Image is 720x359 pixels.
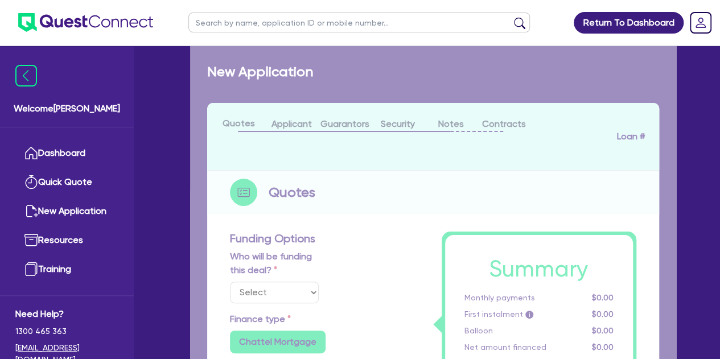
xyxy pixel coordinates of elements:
[15,325,118,337] span: 1300 465 363
[24,204,38,218] img: new-application
[15,307,118,321] span: Need Help?
[24,233,38,247] img: resources
[686,8,715,38] a: Dropdown toggle
[18,13,153,32] img: quest-connect-logo-blue
[574,12,684,34] a: Return To Dashboard
[15,255,118,284] a: Training
[15,168,118,197] a: Quick Quote
[15,65,37,86] img: icon-menu-close
[15,139,118,168] a: Dashboard
[24,262,38,276] img: training
[15,197,118,226] a: New Application
[188,13,530,32] input: Search by name, application ID or mobile number...
[24,175,38,189] img: quick-quote
[14,102,120,115] span: Welcome [PERSON_NAME]
[15,226,118,255] a: Resources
